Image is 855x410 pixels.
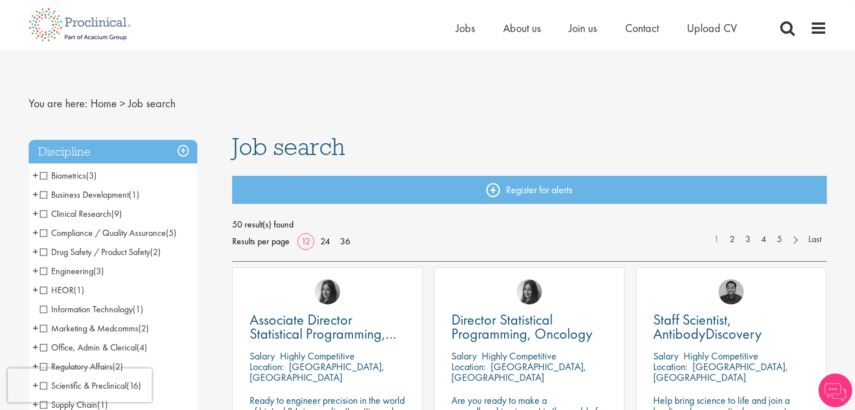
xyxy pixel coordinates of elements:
[315,279,340,304] img: Heidi Hennigan
[724,233,740,246] a: 2
[451,360,486,373] span: Location:
[653,310,762,343] span: Staff Scientist, AntibodyDiscovery
[166,227,177,239] span: (5)
[232,176,827,204] a: Register for alerts
[33,186,38,203] span: +
[40,303,133,315] span: Information Technology
[40,322,138,334] span: Marketing & Medcomms
[40,322,149,334] span: Marketing & Medcomms
[86,170,97,181] span: (3)
[33,281,38,298] span: +
[33,205,38,222] span: +
[120,96,125,111] span: >
[653,313,809,341] a: Staff Scientist, AntibodyDiscovery
[33,358,38,375] span: +
[33,320,38,336] span: +
[569,21,597,35] a: Join us
[250,313,405,341] a: Associate Director Statistical Programming, Oncology
[150,246,161,258] span: (2)
[653,360,788,384] p: [GEOGRAPHIC_DATA], [GEOGRAPHIC_DATA]
[112,361,123,372] span: (2)
[40,265,104,277] span: Engineering
[33,167,38,184] span: +
[40,341,137,353] span: Office, Admin & Clerical
[708,233,725,246] a: 1
[232,131,345,162] span: Job search
[687,21,737,35] a: Upload CV
[250,349,275,362] span: Salary
[40,208,122,220] span: Clinical Research
[684,349,758,362] p: Highly Competitive
[40,189,129,201] span: Business Development
[336,235,354,247] a: 36
[250,310,396,357] span: Associate Director Statistical Programming, Oncology
[91,96,117,111] a: breadcrumb link
[40,170,86,181] span: Biometrics
[40,227,177,239] span: Compliance / Quality Assurance
[33,224,38,241] span: +
[33,339,38,356] span: +
[40,341,147,353] span: Office, Admin & Clerical
[40,170,97,181] span: Biometrics
[40,361,123,372] span: Regulatory Affairs
[40,284,74,296] span: HEOR
[653,360,687,373] span: Location:
[818,373,852,407] img: Chatbot
[250,360,384,384] p: [GEOGRAPHIC_DATA], [GEOGRAPHIC_DATA]
[451,360,586,384] p: [GEOGRAPHIC_DATA], [GEOGRAPHIC_DATA]
[129,189,139,201] span: (1)
[250,360,284,373] span: Location:
[40,246,161,258] span: Drug Safety / Product Safety
[756,233,772,246] a: 4
[232,233,289,250] span: Results per page
[740,233,756,246] a: 3
[482,349,557,362] p: Highly Competitive
[40,265,93,277] span: Engineering
[625,21,659,35] a: Contact
[137,341,147,353] span: (4)
[128,96,175,111] span: Job search
[8,368,152,402] iframe: reCAPTCHA
[316,235,334,247] a: 24
[40,361,112,372] span: Regulatory Affairs
[803,233,827,246] a: Last
[74,284,84,296] span: (1)
[111,208,122,220] span: (9)
[40,189,139,201] span: Business Development
[40,303,143,315] span: Information Technology
[33,243,38,260] span: +
[718,279,744,304] img: Mike Raletz
[297,235,314,247] a: 12
[138,322,149,334] span: (2)
[456,21,475,35] a: Jobs
[653,349,678,362] span: Salary
[232,216,827,233] span: 50 result(s) found
[40,246,150,258] span: Drug Safety / Product Safety
[40,208,111,220] span: Clinical Research
[517,279,542,304] img: Heidi Hennigan
[29,96,88,111] span: You are here:
[29,140,197,164] h3: Discipline
[33,262,38,279] span: +
[280,349,355,362] p: Highly Competitive
[40,227,166,239] span: Compliance / Quality Assurance
[771,233,788,246] a: 5
[503,21,541,35] a: About us
[451,349,477,362] span: Salary
[451,313,607,341] a: Director Statistical Programming, Oncology
[451,310,592,343] span: Director Statistical Programming, Oncology
[40,284,84,296] span: HEOR
[93,265,104,277] span: (3)
[133,303,143,315] span: (1)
